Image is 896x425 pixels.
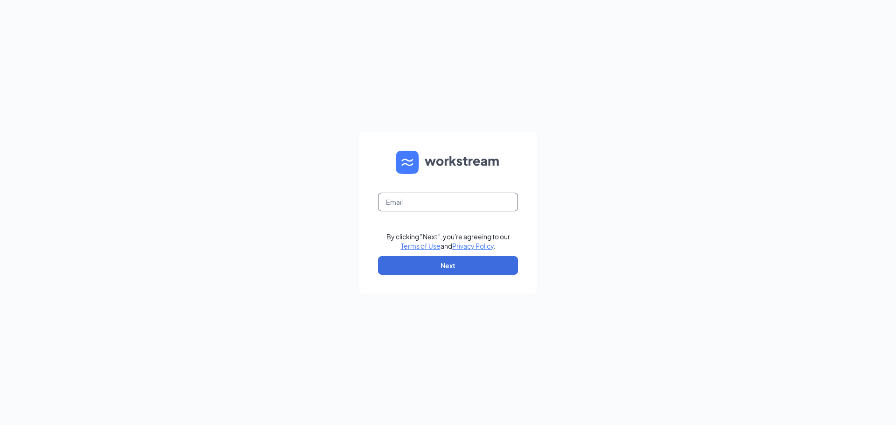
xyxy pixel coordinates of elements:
[386,232,510,251] div: By clicking "Next", you're agreeing to our and .
[452,242,494,250] a: Privacy Policy
[378,256,518,275] button: Next
[378,193,518,211] input: Email
[401,242,441,250] a: Terms of Use
[396,151,500,174] img: WS logo and Workstream text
